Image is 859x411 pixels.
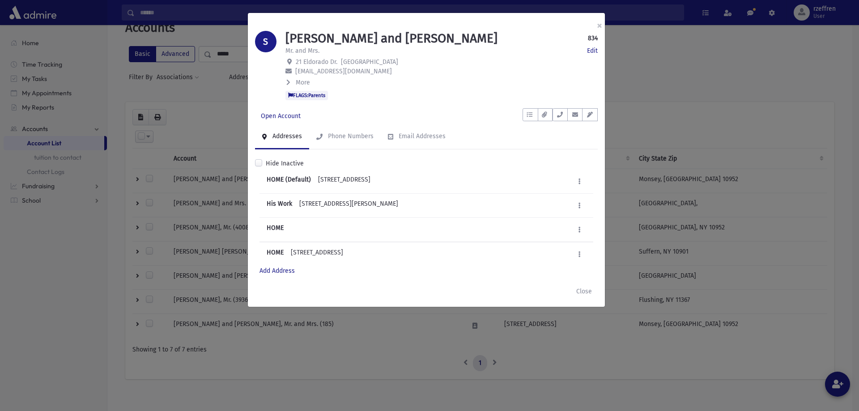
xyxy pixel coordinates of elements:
a: Add Address [259,267,295,275]
label: Hide Inactive [266,159,304,168]
div: [STREET_ADDRESS][PERSON_NAME] [299,199,398,212]
button: × [590,13,609,38]
div: Phone Numbers [326,132,374,140]
div: [STREET_ADDRESS] [291,248,343,261]
div: Email Addresses [397,132,446,140]
div: [STREET_ADDRESS] [318,175,370,188]
a: Open Account [255,108,306,124]
button: Close [570,284,598,300]
b: HOME [267,223,284,236]
b: HOME (Default) [267,175,311,188]
a: Phone Numbers [309,124,381,149]
span: [EMAIL_ADDRESS][DOMAIN_NAME] [295,68,392,75]
span: More [296,79,310,86]
div: S [255,31,276,52]
p: Mr. and Mrs. [285,46,319,55]
div: Addresses [271,132,302,140]
b: His Work [267,199,292,212]
a: Edit [587,46,598,55]
a: Email Addresses [381,124,453,149]
h1: [PERSON_NAME] and [PERSON_NAME] [285,31,498,46]
span: FLAGS:Parents [285,91,328,100]
a: Addresses [255,124,309,149]
b: HOME [267,248,284,261]
button: More [285,78,311,87]
span: 21 Eldorado Dr. [296,58,337,66]
strong: 834 [588,34,598,43]
span: [GEOGRAPHIC_DATA] [341,58,398,66]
